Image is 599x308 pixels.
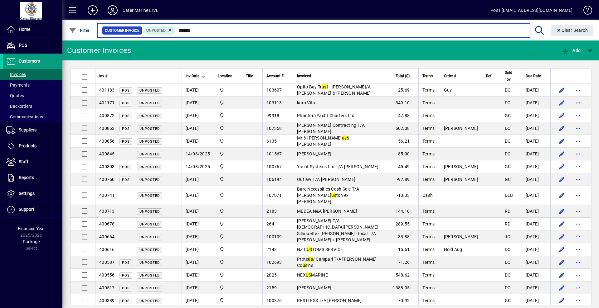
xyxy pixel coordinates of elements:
[3,111,62,122] a: Communications
[139,299,160,303] span: Unposted
[573,98,583,108] button: More options
[342,135,347,140] em: us
[422,139,435,144] span: Terms
[182,218,214,230] td: [DATE]
[422,113,435,118] span: Terms
[297,177,355,182] span: Outlaw T/A [PERSON_NAME]
[522,148,550,160] td: [DATE]
[522,97,550,109] td: [DATE]
[266,285,277,290] span: 2159
[522,205,550,218] td: [DATE]
[383,84,418,97] td: 25.69
[218,150,238,157] span: Cater Marine
[297,187,359,204] span: Bare Necessities Cash Sale T/A [PERSON_NAME] ton ex [PERSON_NAME]
[297,247,343,252] span: NZ C TOMS SERVICE
[19,127,37,132] span: Suppliers
[218,138,238,145] span: Cater Marine
[122,114,130,118] span: POS
[3,101,62,111] a: Backorders
[122,178,130,182] span: POS
[297,298,362,303] span: RESTLESS T/A [PERSON_NAME]
[218,220,238,227] span: Cater Marine
[3,186,62,201] a: Settings
[557,296,567,306] button: Edit
[218,112,238,119] span: Cater Marine
[139,165,160,169] span: Unposted
[505,126,511,131] span: DC
[182,160,214,173] td: 14/08/2025
[444,247,462,252] span: Hold Aug
[218,99,238,106] span: Cater Marine
[144,26,175,35] mat-chip: Customer Invoice Status: Unposted
[186,73,199,79] span: Inv Date
[505,234,511,239] span: JG
[266,73,289,79] div: Account #
[557,98,567,108] button: Edit
[266,234,282,239] span: 100109
[266,298,282,303] span: 100876
[573,136,583,146] button: More options
[556,28,588,33] span: Clear Search
[522,109,550,122] td: [DATE]
[6,83,30,88] span: Payments
[557,136,567,146] button: Edit
[579,1,591,21] a: Knowledge Base
[182,84,214,97] td: [DATE]
[99,177,115,182] span: 400750
[139,273,160,277] span: Unposted
[526,73,547,79] div: Due Date
[99,298,115,303] span: 400389
[422,260,435,265] span: Terms
[422,100,435,105] span: Terms
[573,123,583,133] button: More options
[218,176,238,183] span: Cater Marine
[6,72,26,77] span: Invoices
[444,73,478,79] div: Order #
[422,247,435,252] span: Terms
[3,138,62,154] a: Products
[18,226,45,231] span: Financial Year
[383,173,418,186] td: -92.89
[3,170,62,186] a: Reports
[307,247,312,252] em: US
[297,231,376,242] span: Silhouette - [PERSON_NAME] - local T/A [PERSON_NAME] + [PERSON_NAME]
[19,43,27,48] span: POS
[99,126,115,131] span: 400863
[444,164,478,169] span: [PERSON_NAME]
[122,101,130,105] span: POS
[182,256,214,269] td: [DATE]
[383,218,418,230] td: 289.55
[218,297,238,304] span: Cater Marine
[3,38,62,53] a: POS
[422,272,435,277] span: Terms
[19,175,34,180] span: Reports
[139,127,160,131] span: Unposted
[573,244,583,254] button: More options
[266,221,274,226] span: 264
[557,123,567,133] button: Edit
[573,283,583,293] button: More options
[122,261,130,265] span: POS
[266,151,282,156] span: 101567
[505,88,511,92] span: DC
[266,247,277,252] span: 2143
[383,256,418,269] td: 71.26
[123,5,158,15] div: Cater Marine LIVE
[182,230,214,243] td: [DATE]
[218,272,238,278] span: Cater Marine
[573,206,583,216] button: More options
[99,272,115,277] span: 400556
[383,109,418,122] td: 47.88
[297,272,328,277] span: NEX MARINE
[182,205,214,218] td: [DATE]
[19,191,35,196] span: Settings
[444,88,452,92] span: Guy
[505,247,511,252] span: DC
[266,272,277,277] span: 2025
[67,25,91,36] button: Filter
[139,140,160,144] span: Unposted
[573,232,583,242] button: More options
[422,285,435,290] span: Terms
[266,193,282,198] span: 107071
[99,209,115,214] span: 400713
